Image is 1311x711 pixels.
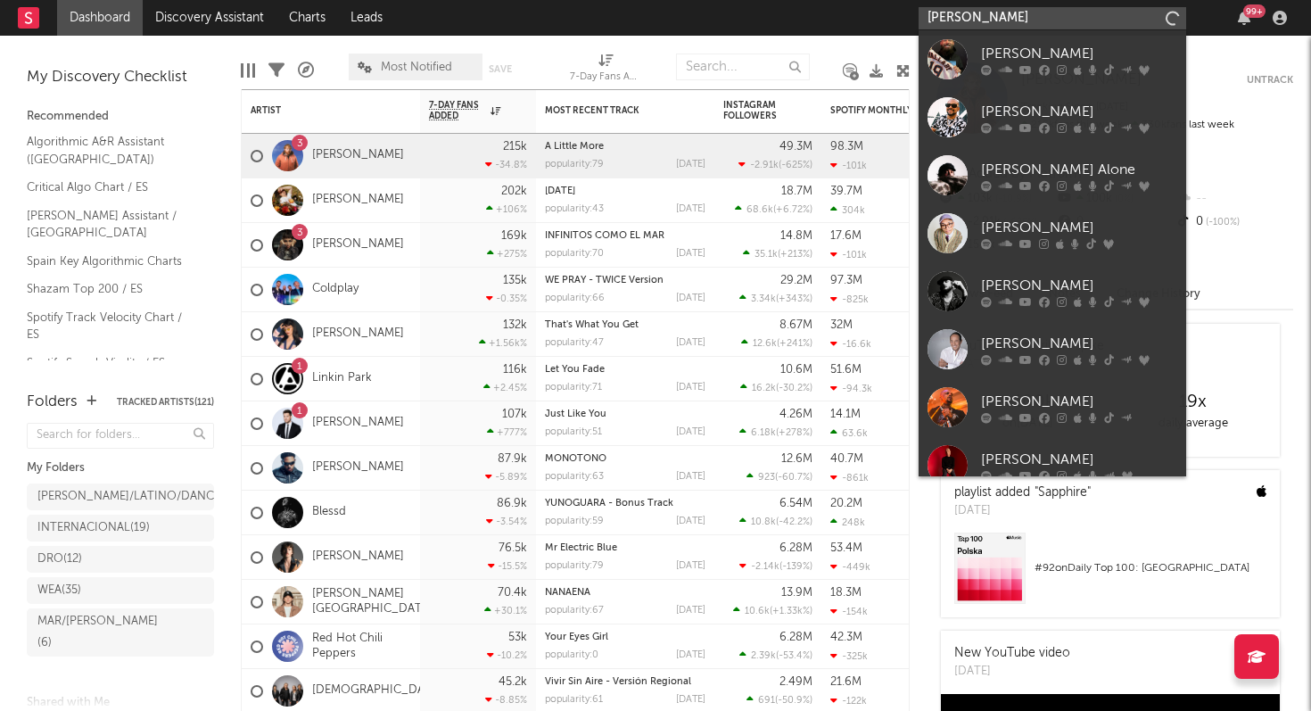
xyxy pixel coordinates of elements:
a: MAR/[PERSON_NAME](6) [27,608,214,657]
div: popularity: 47 [545,338,604,348]
div: ( ) [739,426,812,438]
div: WEA ( 35 ) [37,580,81,601]
a: NANAENA [545,588,590,598]
div: 86.9k [497,498,527,509]
div: 6.28M [779,632,812,643]
div: popularity: 61 [545,695,603,705]
div: 14.8M [780,230,812,242]
div: 39.7M [830,186,862,197]
span: +1.33k % [772,607,810,616]
a: [DATE] [545,186,575,196]
div: ( ) [743,248,812,260]
span: 68.6k [746,205,773,215]
div: popularity: 71 [545,383,602,393]
span: 7-Day Fans Added [429,100,486,121]
div: -449k [830,561,870,573]
div: [DATE] [954,663,1070,681]
span: 35.1k [754,250,778,260]
span: -625 % [781,161,810,170]
div: 53.4M [830,542,862,554]
div: [PERSON_NAME] [981,275,1177,296]
div: ( ) [738,159,812,170]
div: 99 + [1243,4,1266,18]
div: MAR/[PERSON_NAME] ( 6 ) [37,611,163,654]
div: popularity: 63 [545,472,604,482]
div: 97.3M [830,275,862,286]
div: 8.67M [779,319,812,331]
div: 70.4k [498,587,527,599]
span: 6.18k [751,428,776,438]
span: 12.6k [753,339,777,349]
div: 18.3M [830,587,862,599]
div: 215k [503,141,527,153]
div: +1.56k % [479,337,527,349]
span: -2.14k [751,562,779,572]
div: -8.85 % [485,694,527,706]
div: -101k [830,249,867,260]
div: 29.2M [780,275,812,286]
a: [PERSON_NAME] [312,148,404,163]
div: daily average [1110,413,1275,434]
a: [PERSON_NAME] [919,204,1186,262]
a: [PERSON_NAME] [312,237,404,252]
div: [DATE] [676,472,705,482]
div: Your Eyes Girl [545,632,705,642]
div: [PERSON_NAME] [981,101,1177,122]
a: [PERSON_NAME] Assistant / [GEOGRAPHIC_DATA] [27,206,196,243]
div: -825k [830,293,869,305]
span: -60.7 % [778,473,810,483]
div: [DATE] [676,606,705,616]
div: MONÓTONO [545,454,705,464]
div: 98.3M [830,141,863,153]
div: [PERSON_NAME] [981,449,1177,470]
a: A Little More [545,142,604,152]
div: 76.5k [499,542,527,554]
div: INTERNACIONAL ( 19 ) [37,517,150,539]
div: New YouTube video [954,644,1070,663]
div: 20.2M [830,498,862,509]
div: [DATE] [676,204,705,214]
div: 7-Day Fans Added (7-Day Fans Added) [570,45,641,96]
div: My Folders [27,458,214,479]
div: My Discovery Checklist [27,67,214,88]
span: -30.2 % [779,384,810,393]
span: Most Notified [381,62,452,73]
div: [DATE] [676,160,705,169]
a: [DEMOGRAPHIC_DATA] [312,683,442,699]
span: 2.39k [751,651,776,661]
div: [DATE] [676,561,705,571]
div: [DATE] [676,249,705,259]
div: 7-Day Fans Added (7-Day Fans Added) [570,67,641,88]
div: NANAENA [545,588,705,598]
div: ( ) [739,516,812,527]
div: 202k [501,186,527,197]
div: 32M [830,319,853,331]
div: [PERSON_NAME] Alone [981,159,1177,180]
div: popularity: 0 [545,650,598,660]
div: 49.3M [779,141,812,153]
div: ( ) [746,471,812,483]
div: [PERSON_NAME] [981,333,1177,354]
div: -861k [830,472,869,484]
div: popularity: 43 [545,204,604,214]
a: [PERSON_NAME] Alone [919,146,1186,204]
a: [PERSON_NAME] [312,193,404,208]
a: Your Eyes Girl [545,632,608,642]
div: ( ) [735,203,812,215]
span: -100 % [1203,218,1240,227]
div: ( ) [739,649,812,661]
a: #92onDaily Top 100: [GEOGRAPHIC_DATA] [941,533,1280,617]
span: 16.2k [752,384,776,393]
span: +241 % [779,339,810,349]
div: ( ) [741,337,812,349]
div: Spotify Monthly Listeners [830,105,964,116]
div: # 92 on Daily Top 100: [GEOGRAPHIC_DATA] [1035,558,1266,579]
span: 923 [758,473,775,483]
a: [PERSON_NAME] [919,320,1186,378]
div: 19 x [1110,392,1275,413]
a: Just Like You [545,409,606,419]
div: 87.9k [498,453,527,465]
span: 10.8k [751,517,776,527]
span: -139 % [782,562,810,572]
a: Blessd [312,505,346,520]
